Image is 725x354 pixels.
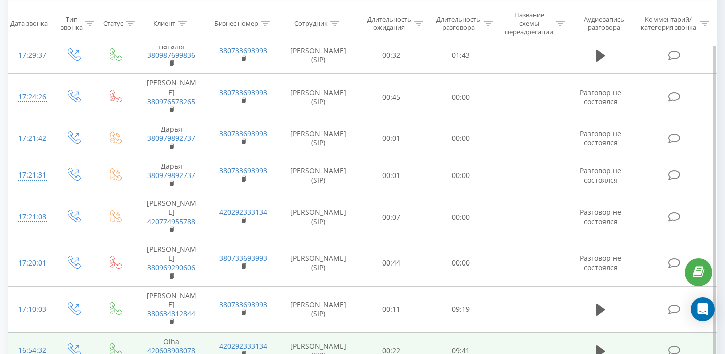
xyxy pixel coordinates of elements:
[279,74,357,120] td: [PERSON_NAME] (SIP)
[279,240,357,287] td: [PERSON_NAME] (SIP)
[135,240,207,287] td: [PERSON_NAME]
[135,120,207,157] td: Дарья
[579,87,621,106] span: Разговор не состоялся
[135,37,207,74] td: Наталія
[279,120,357,157] td: [PERSON_NAME] (SIP)
[426,37,495,74] td: 01:43
[18,46,42,65] div: 17:29:37
[219,129,267,138] a: 380733693993
[135,286,207,332] td: [PERSON_NAME]
[153,19,175,28] div: Клиент
[147,133,195,143] a: 380979892737
[435,15,481,32] div: Длительность разговора
[18,300,42,319] div: 17:10:03
[10,19,48,28] div: Дата звонка
[579,207,621,226] span: Разговор не состоялся
[366,15,412,32] div: Длительность ожидания
[219,300,267,309] a: 380733693993
[279,286,357,332] td: [PERSON_NAME] (SIP)
[294,19,328,28] div: Сотрудник
[135,157,207,194] td: Дарья
[579,166,621,185] span: Разговор не состоялся
[357,74,426,120] td: 00:45
[18,129,42,148] div: 17:21:42
[18,207,42,227] div: 17:21:08
[18,253,42,273] div: 17:20:01
[214,19,258,28] div: Бизнес номер
[426,120,495,157] td: 00:00
[426,194,495,240] td: 00:00
[357,37,426,74] td: 00:32
[357,194,426,240] td: 00:07
[147,97,195,106] a: 380976578265
[18,87,42,107] div: 17:24:26
[579,129,621,147] span: Разговор не состоялся
[61,15,83,32] div: Тип звонка
[279,194,357,240] td: [PERSON_NAME] (SIP)
[639,15,698,32] div: Комментарий/категория звонка
[576,15,631,32] div: Аудиозапись разговора
[18,165,42,185] div: 17:21:31
[357,157,426,194] td: 00:01
[279,157,357,194] td: [PERSON_NAME] (SIP)
[219,207,267,217] a: 420292333134
[219,87,267,97] a: 380733693993
[691,297,715,321] div: Open Intercom Messenger
[579,253,621,272] span: Разговор не состоялся
[147,309,195,318] a: 380634812844
[279,37,357,74] td: [PERSON_NAME] (SIP)
[357,240,426,287] td: 00:44
[426,74,495,120] td: 00:00
[219,253,267,263] a: 380733693993
[135,74,207,120] td: [PERSON_NAME]
[504,11,553,36] div: Название схемы переадресации
[135,194,207,240] td: [PERSON_NAME]
[426,286,495,332] td: 09:19
[426,240,495,287] td: 00:00
[147,262,195,272] a: 380969290606
[147,50,195,60] a: 380987699836
[357,286,426,332] td: 00:11
[357,120,426,157] td: 00:01
[219,166,267,175] a: 380733693993
[147,217,195,226] a: 420774955788
[426,157,495,194] td: 00:00
[103,19,123,28] div: Статус
[219,341,267,351] a: 420292333134
[147,170,195,180] a: 380979892737
[219,46,267,55] a: 380733693993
